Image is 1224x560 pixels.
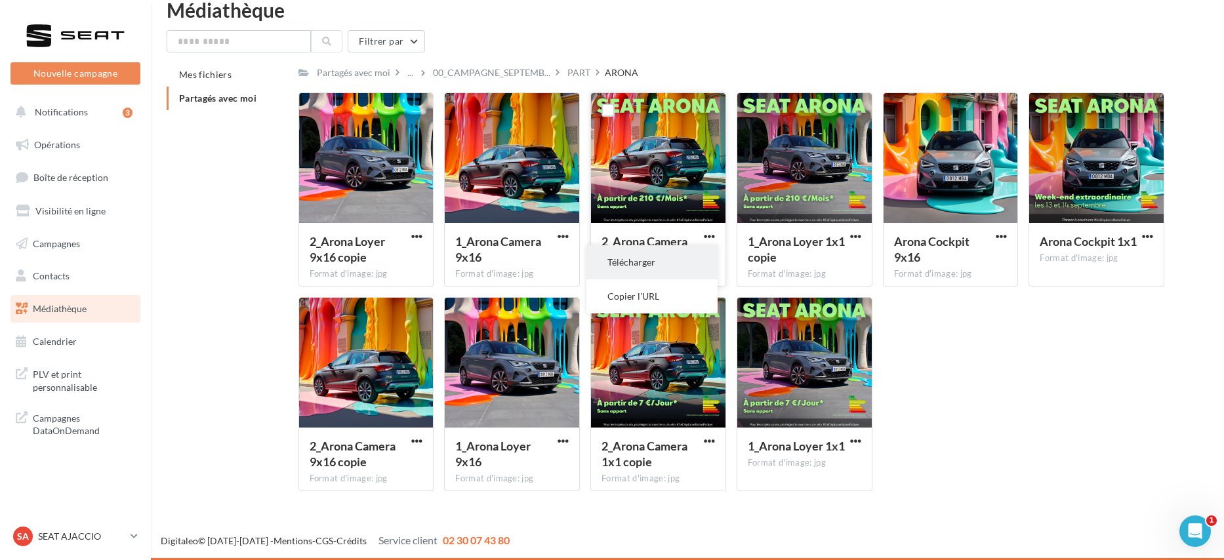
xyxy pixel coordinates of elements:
span: Médiathèque [33,303,87,314]
span: 1_Arona Camera 9x16 [455,234,541,264]
div: ARONA [605,66,638,79]
span: Boîte de réception [33,172,108,183]
div: Format d'image: jpg [1040,252,1153,264]
div: 3 [123,108,133,118]
a: Crédits [337,535,367,546]
span: Arona Cockpit 9x16 [894,234,969,264]
a: Calendrier [8,328,143,355]
span: Partagés avec moi [179,92,256,104]
span: Campagnes [33,237,80,249]
div: Format d'image: jpg [455,268,569,280]
span: © [DATE]-[DATE] - - - [161,535,510,546]
button: Copier l'URL [586,279,718,313]
button: Notifications 3 [8,98,138,126]
div: ... [405,64,416,82]
span: Calendrier [33,336,77,347]
div: PART [567,66,590,79]
a: CGS [316,535,333,546]
div: Format d'image: jpg [748,457,861,469]
iframe: Intercom live chat [1179,515,1211,547]
a: PLV et print personnalisable [8,360,143,399]
a: Opérations [8,131,143,159]
div: Format d'image: jpg [748,268,861,280]
span: 1_Arona Loyer 1x1 [748,439,845,453]
div: Format d'image: jpg [894,268,1008,280]
a: Boîte de réception [8,163,143,191]
span: Contacts [33,270,70,281]
span: PLV et print personnalisable [33,365,135,393]
button: Filtrer par [348,30,425,52]
span: Notifications [35,106,88,117]
span: 2_Arona Camera 1x1 [602,234,687,264]
span: 1 [1206,515,1217,526]
div: Format d'image: jpg [602,473,715,485]
span: Service client [378,534,438,546]
span: Arona Cockpit 1x1 [1040,234,1137,249]
a: Campagnes DataOnDemand [8,404,143,443]
a: Contacts [8,262,143,290]
a: Campagnes [8,230,143,258]
span: 02 30 07 43 80 [443,534,510,546]
span: Visibilité en ligne [35,205,106,216]
button: Télécharger [586,245,718,279]
button: Nouvelle campagne [10,62,140,85]
span: 2_Arona Camera 1x1 copie [602,439,687,469]
span: 1_Arona Loyer 9x16 [455,439,531,469]
span: SA [17,530,29,543]
span: Campagnes DataOnDemand [33,409,135,437]
span: 1_Arona Loyer 1x1 copie [748,234,845,264]
a: SA SEAT AJACCIO [10,524,140,549]
p: SEAT AJACCIO [38,530,125,543]
div: Partagés avec moi [317,66,390,79]
span: Mes fichiers [179,69,232,80]
a: Médiathèque [8,295,143,323]
a: Mentions [274,535,312,546]
span: Opérations [34,139,80,150]
div: Format d'image: jpg [310,268,423,280]
span: 2_Arona Loyer 9x16 copie [310,234,385,264]
div: Format d'image: jpg [455,473,569,485]
a: Digitaleo [161,535,198,546]
span: 00_CAMPAGNE_SEPTEMB... [433,66,550,79]
span: 2_Arona Camera 9x16 copie [310,439,396,469]
div: Format d'image: jpg [310,473,423,485]
a: Visibilité en ligne [8,197,143,225]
